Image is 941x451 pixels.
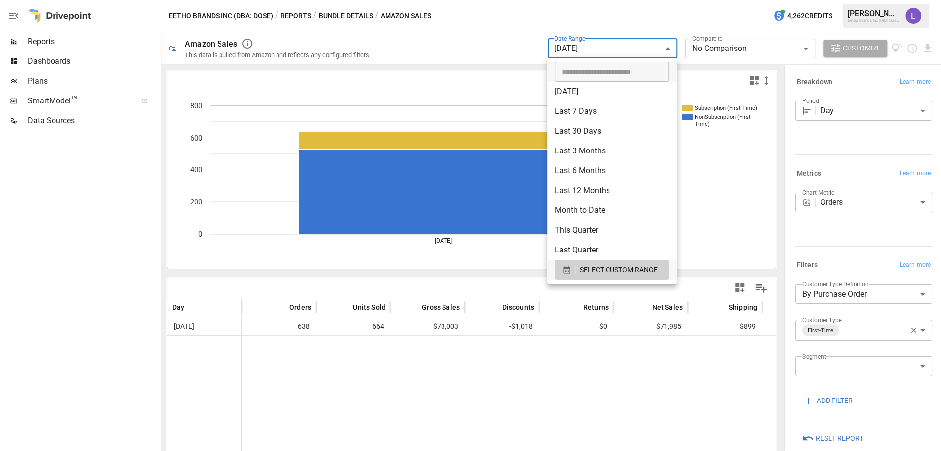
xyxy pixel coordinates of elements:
[547,200,677,220] li: Month to Date
[547,121,677,141] li: Last 30 Days
[547,161,677,181] li: Last 6 Months
[547,240,677,260] li: Last Quarter
[547,181,677,200] li: Last 12 Months
[547,141,677,161] li: Last 3 Months
[547,101,677,121] li: Last 7 Days
[547,82,677,101] li: [DATE]
[547,220,677,240] li: This Quarter
[555,260,669,280] button: SELECT CUSTOM RANGE
[580,264,658,276] span: SELECT CUSTOM RANGE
